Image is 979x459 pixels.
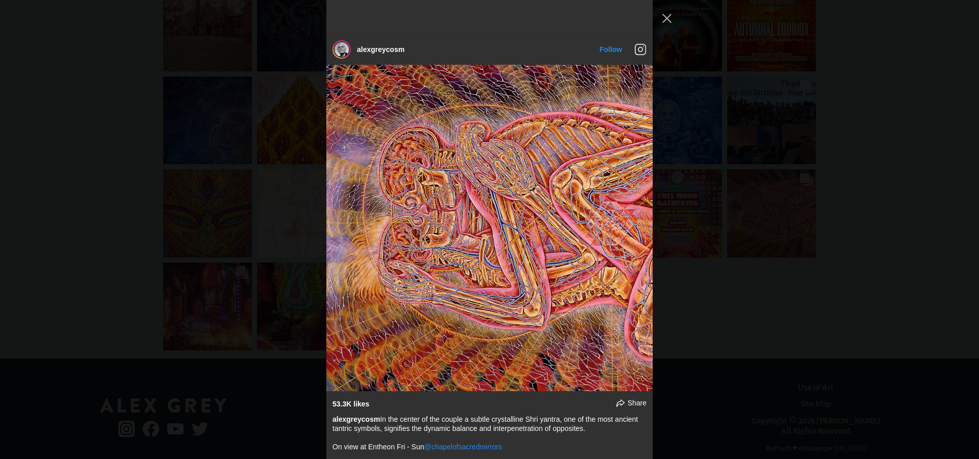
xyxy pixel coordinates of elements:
a: Follow [600,45,622,54]
a: @chapelofsacredmirrors [424,443,502,451]
button: Close Instagram Feed Popup [659,10,675,27]
div: 53.3K likes [332,399,369,409]
a: alexgreycosm [332,415,380,423]
span: Share [628,398,647,407]
a: alexgreycosm [357,45,404,54]
img: alexgreycosm [334,42,349,57]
